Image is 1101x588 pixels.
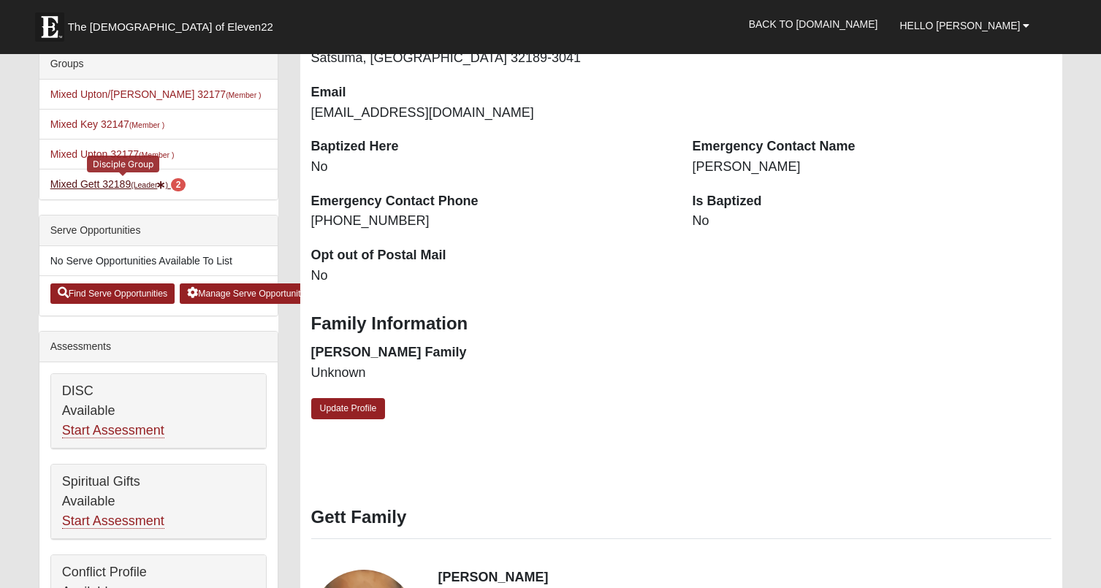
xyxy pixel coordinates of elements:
[311,313,1052,335] h3: Family Information
[692,192,1051,211] dt: Is Baptized
[51,465,266,539] div: Spiritual Gifts Available
[311,246,671,265] dt: Opt out of Postal Mail
[899,20,1020,31] span: Hello [PERSON_NAME]
[738,6,889,42] a: Back to [DOMAIN_NAME]
[171,178,186,191] span: number of pending members
[50,118,165,130] a: Mixed Key 32147(Member )
[180,283,319,304] a: Manage Serve Opportunities
[692,137,1051,156] dt: Emergency Contact Name
[35,12,64,42] img: Eleven22 logo
[888,7,1040,44] a: Hello [PERSON_NAME]
[311,398,386,419] a: Update Profile
[311,267,671,286] dd: No
[311,364,671,383] dd: Unknown
[39,332,278,362] div: Assessments
[311,137,671,156] dt: Baptized Here
[311,192,671,211] dt: Emergency Contact Phone
[28,5,320,42] a: The [DEMOGRAPHIC_DATA] of Eleven22
[129,121,164,129] small: (Member )
[62,423,164,438] a: Start Assessment
[50,148,175,160] a: Mixed Upton 32177(Member )
[438,570,1052,586] h4: [PERSON_NAME]
[50,178,186,190] a: Mixed Gett 32189(Leader) 2
[68,20,273,34] span: The [DEMOGRAPHIC_DATA] of Eleven22
[311,104,671,123] dd: [EMAIL_ADDRESS][DOMAIN_NAME]
[131,180,168,189] small: (Leader )
[39,215,278,246] div: Serve Opportunities
[692,158,1051,177] dd: [PERSON_NAME]
[62,513,164,529] a: Start Assessment
[39,246,278,276] li: No Serve Opportunities Available To List
[692,212,1051,231] dd: No
[50,283,175,304] a: Find Serve Opportunities
[51,374,266,448] div: DISC Available
[39,49,278,80] div: Groups
[311,507,1052,528] h3: Gett Family
[50,88,262,100] a: Mixed Upton/[PERSON_NAME] 32177(Member )
[226,91,261,99] small: (Member )
[311,212,671,231] dd: [PHONE_NUMBER]
[87,156,159,172] div: Disciple Group
[311,343,671,362] dt: [PERSON_NAME] Family
[311,83,671,102] dt: Email
[139,150,174,159] small: (Member )
[311,158,671,177] dd: No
